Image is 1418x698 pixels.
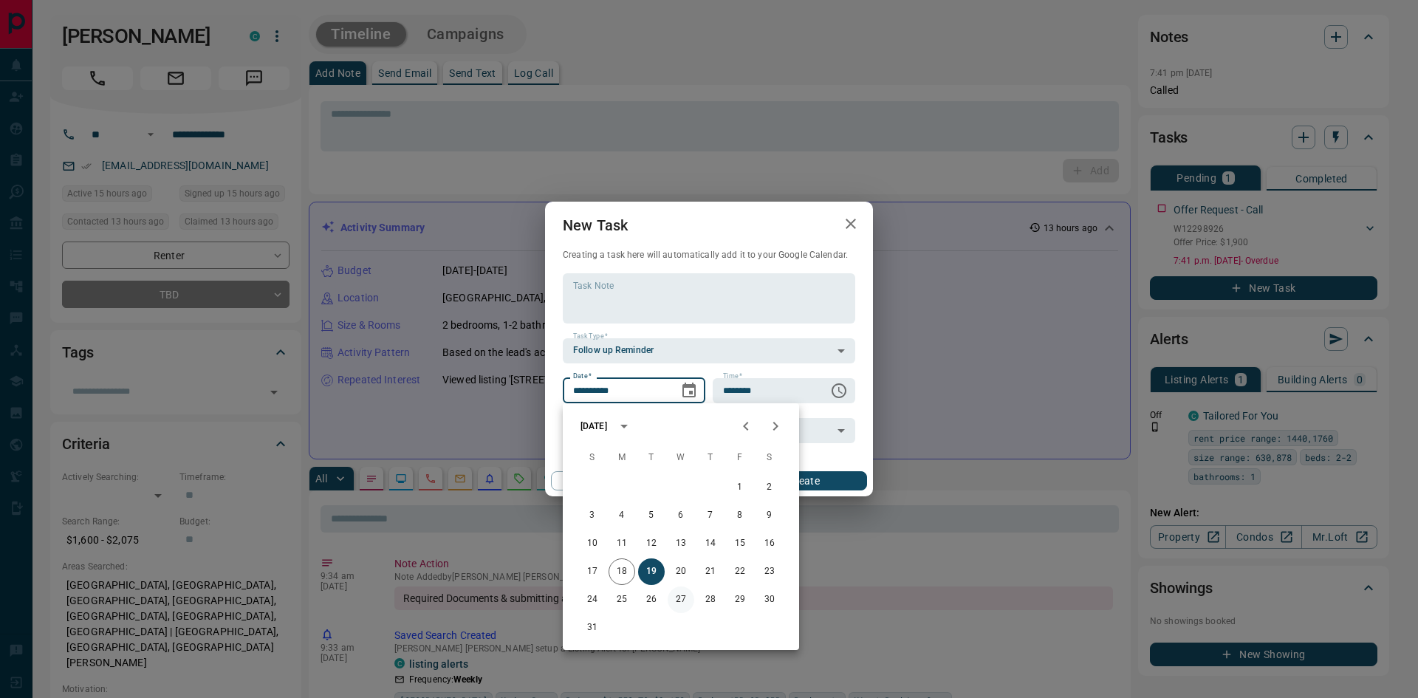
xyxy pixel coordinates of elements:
button: 23 [756,558,783,585]
h2: New Task [545,202,645,249]
button: 6 [668,502,694,529]
button: 11 [609,530,635,557]
button: Previous month [731,411,761,441]
button: 5 [638,502,665,529]
button: Cancel [551,471,677,490]
span: Thursday [697,443,724,473]
button: 22 [727,558,753,585]
button: 1 [727,474,753,501]
button: 13 [668,530,694,557]
button: 27 [668,586,694,613]
label: Task Type [573,332,608,341]
button: 8 [727,502,753,529]
button: Next month [761,411,790,441]
button: Create [741,471,867,490]
span: Tuesday [638,443,665,473]
span: Wednesday [668,443,694,473]
div: [DATE] [580,420,607,433]
span: Saturday [756,443,783,473]
button: 9 [756,502,783,529]
button: 24 [579,586,606,613]
span: Monday [609,443,635,473]
span: Friday [727,443,753,473]
button: 21 [697,558,724,585]
label: Time [723,372,742,381]
button: 2 [756,474,783,501]
button: 28 [697,586,724,613]
button: 17 [579,558,606,585]
button: Choose time, selected time is 6:00 AM [824,376,854,406]
button: 16 [756,530,783,557]
label: Date [573,372,592,381]
button: 15 [727,530,753,557]
button: 3 [579,502,606,529]
button: 14 [697,530,724,557]
button: 29 [727,586,753,613]
button: 10 [579,530,606,557]
button: 7 [697,502,724,529]
span: Sunday [579,443,606,473]
div: Follow up Reminder [563,338,855,363]
button: 20 [668,558,694,585]
button: 25 [609,586,635,613]
button: 18 [609,558,635,585]
button: 31 [579,615,606,641]
button: 30 [756,586,783,613]
button: calendar view is open, switch to year view [612,414,637,439]
button: 4 [609,502,635,529]
button: 12 [638,530,665,557]
button: 26 [638,586,665,613]
button: 19 [638,558,665,585]
p: Creating a task here will automatically add it to your Google Calendar. [563,249,855,261]
button: Choose date, selected date is Aug 19, 2025 [674,376,704,406]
